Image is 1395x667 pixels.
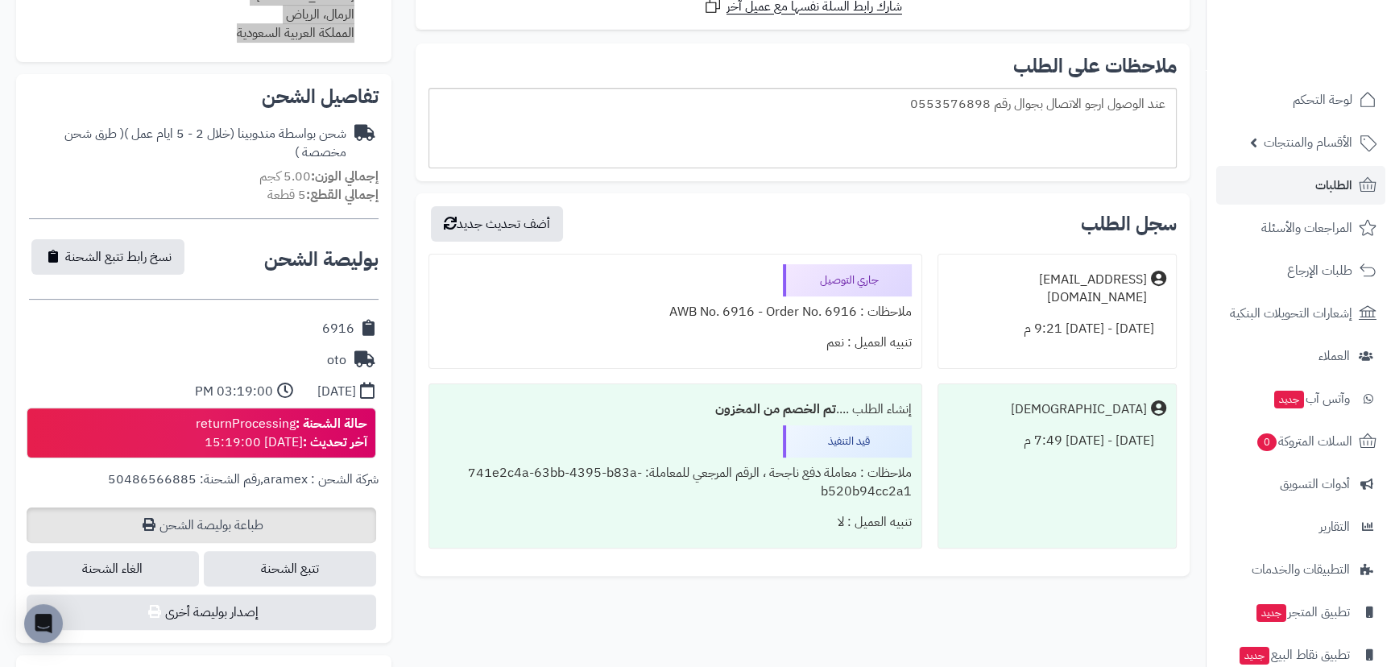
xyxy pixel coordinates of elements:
div: 03:19:00 PM [195,383,273,401]
strong: حالة الشحنة : [296,414,367,433]
a: الطلبات [1216,166,1385,205]
div: إنشاء الطلب .... [439,394,912,425]
span: ( طرق شحن مخصصة ) [64,124,346,162]
span: أدوات التسويق [1280,473,1350,495]
b: تم الخصم من المخزون [715,400,836,419]
span: الغاء الشحنة [27,551,199,586]
div: [DATE] [317,383,356,401]
div: returnProcessing [DATE] 15:19:00 [196,415,367,452]
span: التقارير [1319,516,1350,538]
a: تطبيق المتجرجديد [1216,593,1385,632]
span: الطلبات [1315,174,1352,197]
div: ملاحظات : AWB No. 6916 - Order No. 6916 [439,296,912,328]
a: المراجعات والأسئلة [1216,209,1385,247]
strong: إجمالي الوزن: [311,167,379,186]
a: التقارير [1216,507,1385,546]
span: تطبيق المتجر [1255,601,1350,623]
span: التطبيقات والخدمات [1252,558,1350,581]
span: نسخ رابط تتبع الشحنة [65,247,172,267]
button: أضف تحديث جديد [431,206,563,242]
div: جاري التوصيل [783,264,912,296]
strong: آخر تحديث : [303,433,367,452]
a: التطبيقات والخدمات [1216,550,1385,589]
a: إشعارات التحويلات البنكية [1216,294,1385,333]
small: 5 قطعة [267,185,379,205]
span: 0 [1257,433,1277,451]
h2: ملاحظات على الطلب [428,56,1177,76]
strong: إجمالي القطع: [306,185,379,205]
div: Open Intercom Messenger [24,604,63,643]
a: العملاء [1216,337,1385,375]
div: 6916 [322,320,354,338]
a: لوحة التحكم [1216,81,1385,119]
button: إصدار بوليصة أخرى [27,594,376,630]
div: , [29,470,379,507]
div: تنبيه العميل : نعم [439,327,912,358]
span: الأقسام والمنتجات [1264,131,1352,154]
h2: بوليصة الشحن [264,250,379,269]
small: 5.00 كجم [259,167,379,186]
div: تنبيه العميل : لا [439,507,912,538]
a: طلبات الإرجاع [1216,251,1385,290]
div: ملاحظات : معاملة دفع ناجحة ، الرقم المرجعي للمعاملة: 741e2c4a-63bb-4395-b83a-b520b94cc2a1 [439,458,912,507]
div: [EMAIL_ADDRESS][DOMAIN_NAME] [948,271,1147,308]
a: طباعة بوليصة الشحن [27,507,376,543]
div: [DEMOGRAPHIC_DATA] [1011,400,1147,419]
span: لوحة التحكم [1293,89,1352,111]
h2: تفاصيل الشحن [29,87,379,106]
h3: سجل الطلب [1081,214,1177,234]
span: جديد [1240,647,1269,665]
span: شركة الشحن : aramex [263,470,379,489]
div: قيد التنفيذ [783,425,912,458]
span: جديد [1256,604,1286,622]
div: [DATE] - [DATE] 9:21 م [948,313,1166,345]
span: تطبيق نقاط البيع [1238,644,1350,666]
span: العملاء [1318,345,1350,367]
span: طلبات الإرجاع [1287,259,1352,282]
div: oto [327,351,346,370]
span: المراجعات والأسئلة [1261,217,1352,239]
button: نسخ رابط تتبع الشحنة [31,239,184,275]
div: عند الوصول ارجو الاتصال بجوال رقم 0553576898 [428,88,1177,168]
a: السلات المتروكة0 [1216,422,1385,461]
a: أدوات التسويق [1216,465,1385,503]
a: تتبع الشحنة [204,551,376,586]
div: [DATE] - [DATE] 7:49 م [948,425,1166,457]
span: رقم الشحنة: 50486566885 [108,470,260,489]
span: السلات المتروكة [1256,430,1352,453]
a: وآتس آبجديد [1216,379,1385,418]
img: logo-2.png [1285,45,1380,79]
div: شحن بواسطة مندوبينا (خلال 2 - 5 ايام عمل ) [29,125,346,162]
span: إشعارات التحويلات البنكية [1230,302,1352,325]
span: وآتس آب [1273,387,1350,410]
span: جديد [1274,391,1304,408]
